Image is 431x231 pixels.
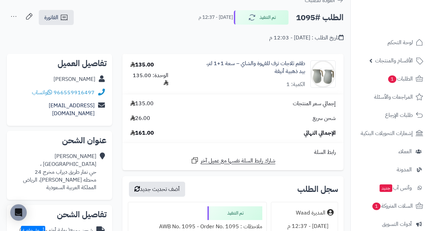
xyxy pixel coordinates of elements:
[49,101,95,118] a: [EMAIL_ADDRESS][DOMAIN_NAME]
[207,206,262,220] div: تم التنفيذ
[286,81,305,88] div: الكمية: 1
[23,153,96,192] div: [PERSON_NAME] [GEOGRAPHIC_DATA] ، حي نمار طريق ديراب مخرج 24 محطه [PERSON_NAME]، الرياض المملكة ا...
[372,201,413,211] span: السلات المتروكة
[355,125,427,142] a: إشعارات التحويلات البنكية
[130,114,150,122] span: 26.00
[387,74,413,84] span: الطلبات
[32,88,52,97] a: واتساب
[130,100,154,108] span: 135.00
[12,59,107,68] h2: تفاصيل العميل
[355,198,427,214] a: السلات المتروكة1
[355,107,427,123] a: طلبات الإرجاع
[355,143,427,160] a: العملاء
[12,136,107,145] h2: عنوان الشحن
[184,60,305,75] a: طقم ثلاجات ترف للقهوة والشاي – سعة 1+1 لتر، بيد ذهبية أنيقة
[361,129,413,138] span: إشعارات التحويلات البنكية
[304,129,336,137] span: الإجمالي النهائي
[39,10,74,25] a: الفاتورة
[53,88,95,97] a: 966559916497
[234,10,289,25] button: تم التنفيذ
[388,75,396,83] span: 1
[296,11,344,25] h2: الطلب #1095
[355,34,427,51] a: لوحة التحكم
[129,182,185,197] button: أضف تحديث جديد
[12,210,107,219] h2: تفاصيل الشحن
[125,148,341,156] div: رابط السلة
[355,161,427,178] a: المدونة
[199,14,233,21] small: [DATE] - 12:37 م
[130,72,168,87] div: الوحدة: 135.00
[44,13,58,22] span: الفاتورة
[398,147,412,156] span: العملاء
[191,156,275,165] a: شارك رابط السلة نفسها مع عميل آخر
[355,180,427,196] a: وآتس آبجديد
[380,184,392,192] span: جديد
[384,19,424,34] img: logo-2.png
[375,56,413,65] span: الأقسام والمنتجات
[297,185,338,193] h3: سجل الطلب
[293,100,336,108] span: إجمالي سعر المنتجات
[385,110,413,120] span: طلبات الإرجاع
[269,34,344,42] div: تاريخ الطلب : [DATE] - 12:03 م
[10,204,27,221] div: Open Intercom Messenger
[387,38,413,47] span: لوحة التحكم
[374,92,413,102] span: المراجعات والأسئلة
[379,183,412,193] span: وآتس آب
[311,60,335,88] img: 1744972760-%D8%B5%D9%88%D8%B1%D8%A9%20%D9%88%D8%A7%D8%AA%D8%B3%D8%A7%D8%A8%20%D8%A8%D8%AA%D8%A7%D...
[130,61,154,69] div: 135.00
[201,157,275,165] span: شارك رابط السلة نفسها مع عميل آخر
[53,75,95,83] a: [PERSON_NAME]
[296,209,325,217] div: المديرة Waad
[397,165,412,174] span: المدونة
[382,219,412,229] span: أدوات التسويق
[372,203,381,210] span: 1
[313,114,336,122] span: شحن سريع
[130,129,154,137] span: 161.00
[355,71,427,87] a: الطلبات1
[355,89,427,105] a: المراجعات والأسئلة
